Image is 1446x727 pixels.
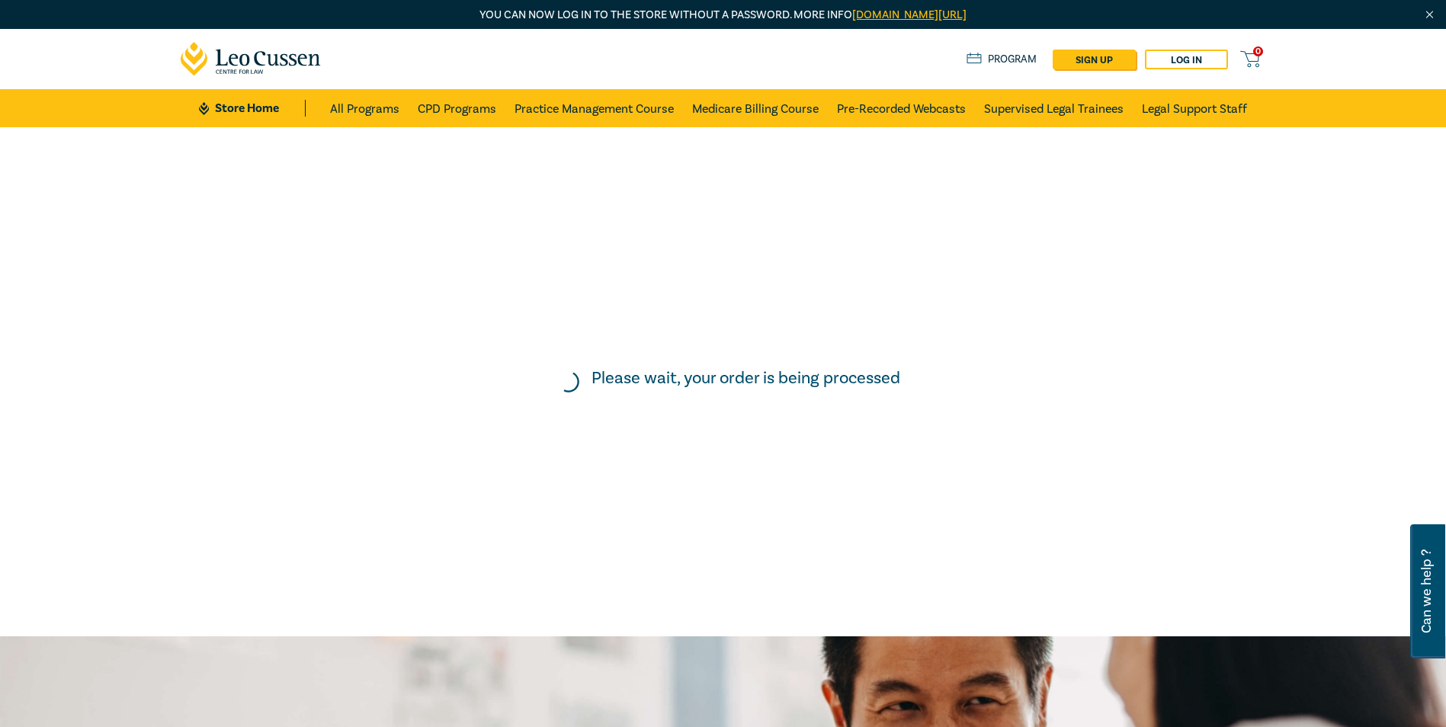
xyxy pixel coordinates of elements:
p: You can now log in to the store without a password. More info [181,7,1266,24]
a: Store Home [199,100,305,117]
a: sign up [1053,50,1136,69]
a: Program [967,51,1037,68]
span: 0 [1253,46,1263,56]
a: All Programs [330,89,399,127]
a: Supervised Legal Trainees [984,89,1124,127]
h5: Please wait, your order is being processed [592,368,900,388]
a: Legal Support Staff [1142,89,1247,127]
span: Can we help ? [1419,533,1434,649]
a: Medicare Billing Course [692,89,819,127]
a: CPD Programs [418,89,496,127]
a: [DOMAIN_NAME][URL] [852,8,967,22]
a: Log in [1145,50,1228,69]
img: Close [1423,8,1436,21]
a: Pre-Recorded Webcasts [837,89,966,127]
a: Practice Management Course [515,89,674,127]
